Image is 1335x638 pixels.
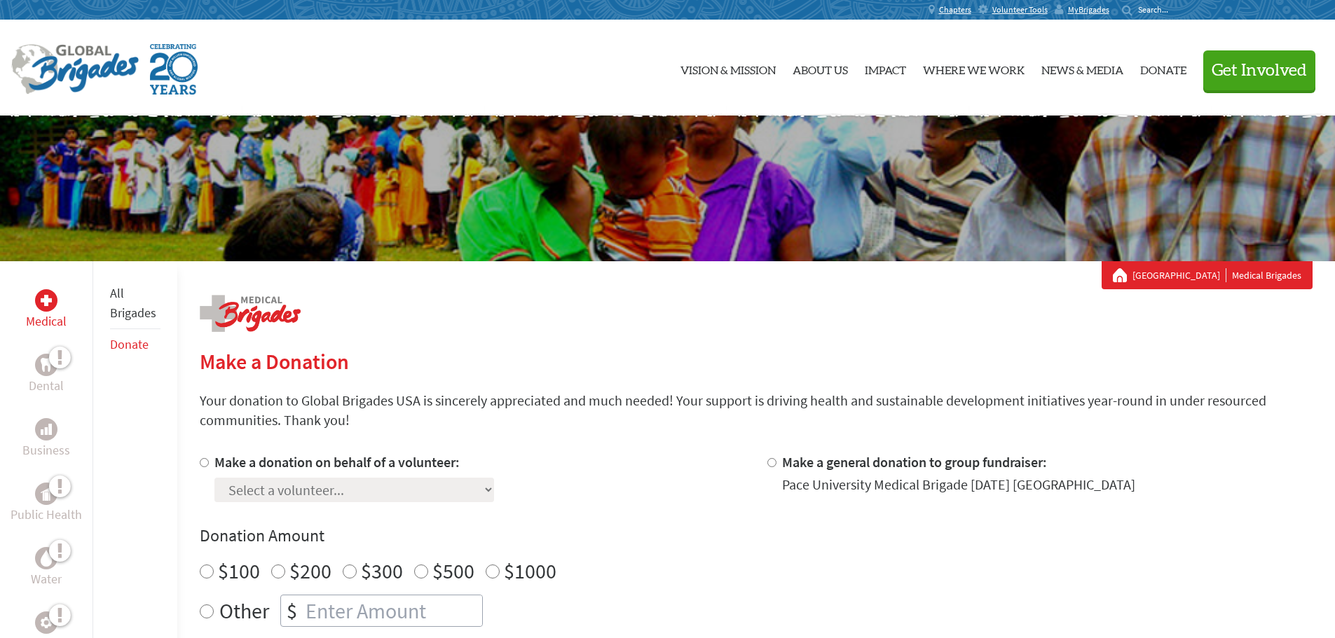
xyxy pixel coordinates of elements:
[865,32,906,104] a: Impact
[29,376,64,396] p: Dental
[992,4,1048,15] span: Volunteer Tools
[11,505,82,525] p: Public Health
[200,295,301,332] img: logo-medical.png
[110,329,160,360] li: Donate
[923,32,1025,104] a: Where We Work
[432,557,474,584] label: $500
[1041,32,1123,104] a: News & Media
[939,4,971,15] span: Chapters
[214,453,460,471] label: Make a donation on behalf of a volunteer:
[11,483,82,525] a: Public HealthPublic Health
[31,547,62,589] a: WaterWater
[200,391,1313,430] p: Your donation to Global Brigades USA is sincerely appreciated and much needed! Your support is dr...
[110,336,149,352] a: Donate
[35,483,57,505] div: Public Health
[31,569,62,589] p: Water
[35,289,57,312] div: Medical
[1138,4,1178,15] input: Search...
[22,418,70,460] a: BusinessBusiness
[41,487,52,501] img: Public Health
[793,32,848,104] a: About Us
[110,285,156,321] a: All Brigades
[35,354,57,376] div: Dental
[200,349,1313,374] h2: Make a Donation
[150,44,198,95] img: Global Brigades Celebrating 20 Years
[41,550,52,566] img: Water
[1132,268,1226,282] a: [GEOGRAPHIC_DATA]
[41,295,52,306] img: Medical
[26,312,67,331] p: Medical
[26,289,67,331] a: MedicalMedical
[303,595,482,626] input: Enter Amount
[1068,4,1109,15] span: MyBrigades
[1113,268,1301,282] div: Medical Brigades
[782,475,1135,494] div: Pace University Medical Brigade [DATE] [GEOGRAPHIC_DATA]
[782,453,1047,471] label: Make a general donation to group fundraiser:
[41,358,52,371] img: Dental
[680,32,776,104] a: Vision & Mission
[41,617,52,628] img: Engineering
[35,418,57,441] div: Business
[11,44,139,95] img: Global Brigades Logo
[41,424,52,435] img: Business
[110,278,160,329] li: All Brigades
[289,557,331,584] label: $200
[35,547,57,569] div: Water
[1140,32,1186,104] a: Donate
[22,441,70,460] p: Business
[29,354,64,396] a: DentalDental
[218,557,260,584] label: $100
[219,595,269,627] label: Other
[200,525,1313,547] h4: Donation Amount
[281,595,303,626] div: $
[1203,50,1315,90] button: Get Involved
[361,557,403,584] label: $300
[1212,62,1307,79] span: Get Involved
[504,557,556,584] label: $1000
[35,611,57,634] div: Engineering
